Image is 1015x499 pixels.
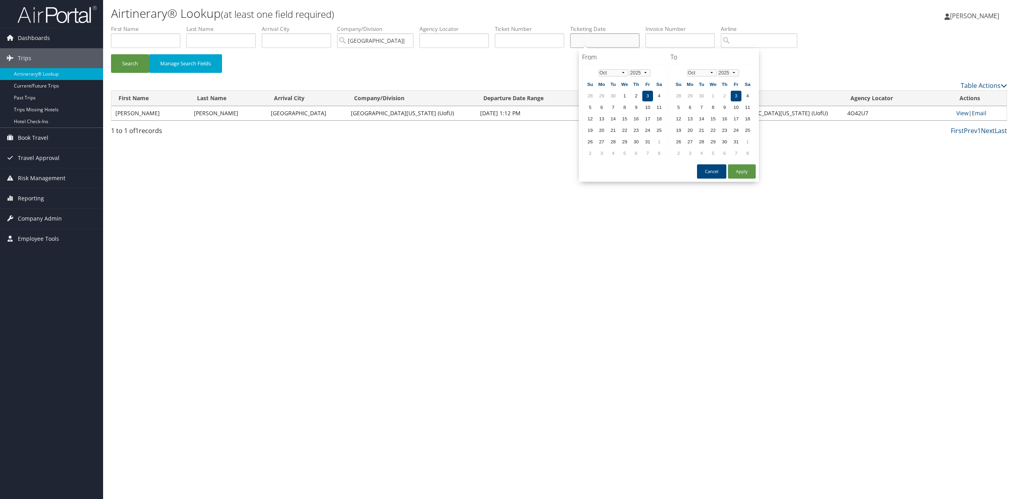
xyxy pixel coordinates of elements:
[673,125,684,136] td: 19
[585,79,596,90] th: Su
[608,114,619,124] td: 14
[673,91,684,101] td: 28
[673,79,684,90] th: Su
[685,79,695,90] th: Mo
[18,28,50,48] span: Dashboards
[731,148,741,159] td: 7
[731,79,741,90] th: Fr
[670,53,756,61] h4: To
[585,148,596,159] td: 2
[619,79,630,90] th: We
[950,11,999,20] span: [PERSON_NAME]
[18,168,65,188] span: Risk Management
[742,114,753,124] td: 18
[186,25,262,33] label: Last Name
[585,91,596,101] td: 28
[685,125,695,136] td: 20
[619,114,630,124] td: 15
[111,91,190,106] th: First Name: activate to sort column ascending
[642,148,653,159] td: 7
[111,54,149,73] button: Search
[642,91,653,101] td: 3
[111,106,190,120] td: [PERSON_NAME]
[262,25,337,33] label: Arrival City
[608,137,619,147] td: 28
[964,126,977,135] a: Prev
[719,148,730,159] td: 6
[673,102,684,113] td: 5
[596,79,607,90] th: Mo
[619,102,630,113] td: 8
[585,114,596,124] td: 12
[149,54,222,73] button: Manage Search Fields
[642,102,653,113] td: 10
[608,91,619,101] td: 30
[596,137,607,147] td: 27
[685,114,695,124] td: 13
[673,114,684,124] td: 12
[631,79,642,90] th: Th
[18,209,62,229] span: Company Admin
[585,102,596,113] td: 5
[696,79,707,90] th: Tu
[685,102,695,113] td: 6
[708,137,718,147] td: 29
[18,189,44,208] span: Reporting
[742,102,753,113] td: 11
[631,102,642,113] td: 9
[347,106,476,120] td: [GEOGRAPHIC_DATA][US_STATE] (UofU)
[843,106,952,120] td: 4O42U7
[728,164,756,179] button: Apply
[673,137,684,147] td: 26
[708,79,718,90] th: We
[570,25,645,33] label: Ticketing Date
[719,137,730,147] td: 30
[18,148,59,168] span: Travel Approval
[843,91,952,106] th: Agency Locator: activate to sort column ascending
[135,126,139,135] span: 1
[696,114,707,124] td: 14
[696,125,707,136] td: 21
[631,114,642,124] td: 16
[995,126,1007,135] a: Last
[654,79,665,90] th: Sa
[642,125,653,136] td: 24
[951,126,964,135] a: First
[731,125,741,136] td: 24
[742,91,753,101] td: 4
[708,148,718,159] td: 5
[18,229,59,249] span: Employee Tools
[111,5,709,22] h1: Airtinerary® Lookup
[654,114,665,124] td: 18
[721,106,843,120] td: [GEOGRAPHIC_DATA][US_STATE] (UofU)
[608,148,619,159] td: 4
[18,128,48,148] span: Book Travel
[719,114,730,124] td: 16
[981,126,995,135] a: Next
[631,91,642,101] td: 2
[654,125,665,136] td: 25
[619,148,630,159] td: 5
[719,102,730,113] td: 9
[642,114,653,124] td: 17
[944,4,1007,28] a: [PERSON_NAME]
[731,102,741,113] td: 10
[18,48,31,68] span: Trips
[972,109,986,117] a: Email
[742,125,753,136] td: 25
[585,125,596,136] td: 19
[111,25,186,33] label: First Name
[337,25,419,33] label: Company/Division
[685,148,695,159] td: 3
[585,137,596,147] td: 26
[267,106,347,120] td: [GEOGRAPHIC_DATA]
[654,137,665,147] td: 1
[419,25,495,33] label: Agency Locator
[654,91,665,101] td: 4
[731,137,741,147] td: 31
[697,164,726,179] button: Cancel
[17,5,97,24] img: airportal-logo.png
[696,102,707,113] td: 7
[742,148,753,159] td: 8
[719,79,730,90] th: Th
